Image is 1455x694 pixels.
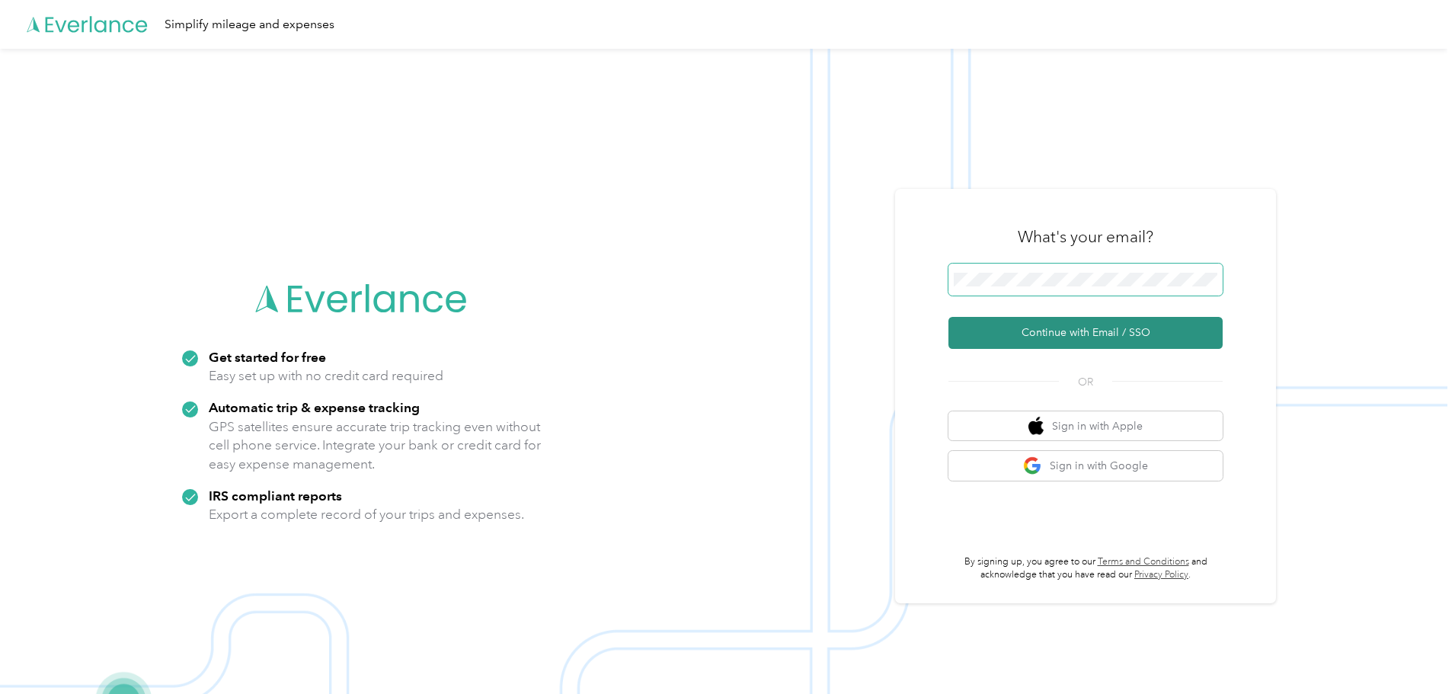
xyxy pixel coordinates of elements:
[1059,374,1112,390] span: OR
[1028,417,1044,436] img: apple logo
[1023,456,1042,475] img: google logo
[209,366,443,385] p: Easy set up with no credit card required
[948,555,1223,582] p: By signing up, you agree to our and acknowledge that you have read our .
[1098,556,1189,568] a: Terms and Conditions
[1018,226,1153,248] h3: What's your email?
[165,15,334,34] div: Simplify mileage and expenses
[209,417,542,474] p: GPS satellites ensure accurate trip tracking even without cell phone service. Integrate your bank...
[948,451,1223,481] button: google logoSign in with Google
[1134,569,1188,580] a: Privacy Policy
[948,411,1223,441] button: apple logoSign in with Apple
[209,505,524,524] p: Export a complete record of your trips and expenses.
[209,488,342,504] strong: IRS compliant reports
[209,399,420,415] strong: Automatic trip & expense tracking
[209,349,326,365] strong: Get started for free
[948,317,1223,349] button: Continue with Email / SSO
